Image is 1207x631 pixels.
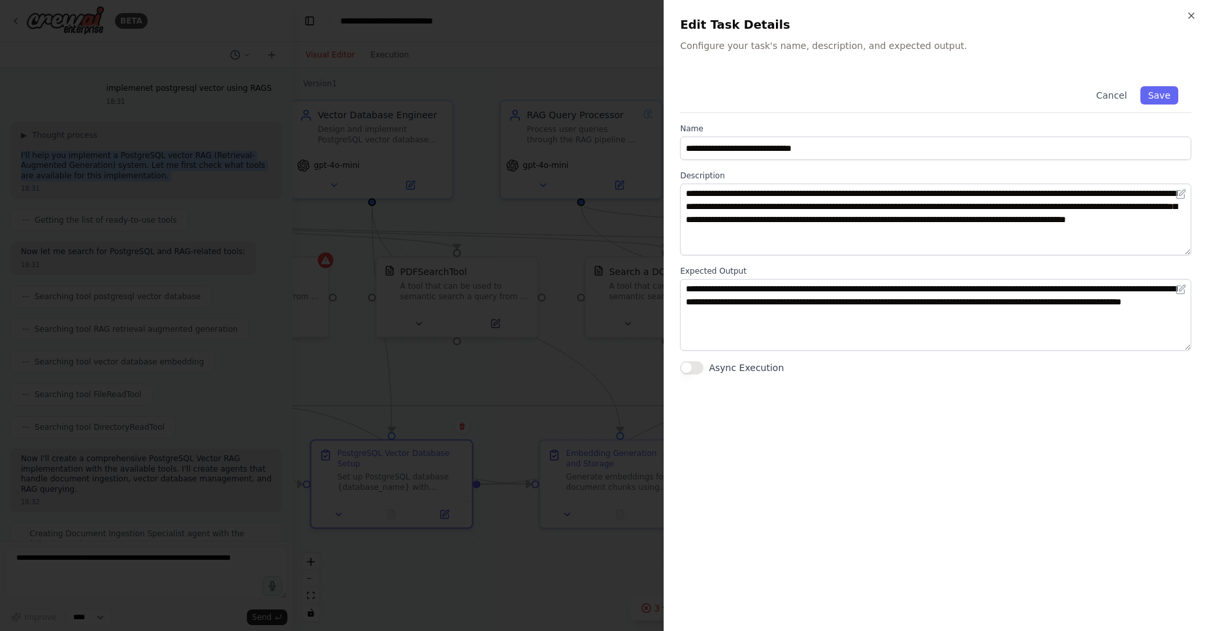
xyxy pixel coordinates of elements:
label: Async Execution [709,361,784,374]
label: Description [680,170,1191,181]
button: Cancel [1088,86,1135,105]
label: Name [680,123,1191,134]
button: Open in editor [1173,282,1189,297]
h2: Edit Task Details [680,16,1191,34]
label: Expected Output [680,266,1191,276]
button: Open in editor [1173,186,1189,202]
button: Save [1140,86,1178,105]
p: Configure your task's name, description, and expected output. [680,39,1191,52]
